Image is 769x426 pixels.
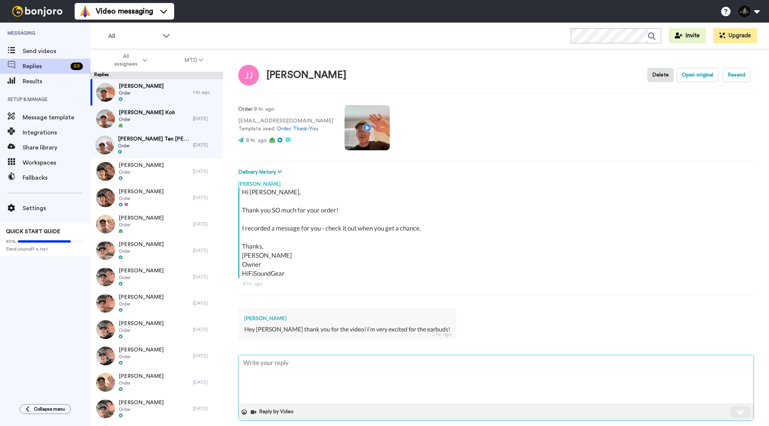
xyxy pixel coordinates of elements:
a: [PERSON_NAME]Order[DATE] [90,343,223,369]
img: 31c3795a-7b6e-48de-86e0-4a352ca1e1ff-thumb.jpg [96,188,115,207]
span: Order [119,354,164,360]
p: [EMAIL_ADDRESS][DOMAIN_NAME] Template used: [238,117,333,133]
img: 699449e3-bb3a-467c-bdf7-049cba583549-thumb.jpg [96,347,115,365]
div: 8 hr. ago [243,280,749,287]
a: [PERSON_NAME]Order[DATE] [90,290,223,316]
span: Settings [23,204,90,213]
span: Results [23,77,90,86]
button: Delete [647,68,674,82]
div: 1 hr. ago [432,330,452,338]
span: All [108,32,159,41]
strong: Order [238,107,253,112]
img: send-white.svg [737,409,745,415]
span: Order [119,90,164,96]
div: [PERSON_NAME] [267,70,346,81]
button: Delivery history [238,168,284,176]
div: Hi [PERSON_NAME], Thank you SO much for your order! I recorded a message for you - check it out w... [242,188,752,278]
a: [PERSON_NAME]Order[DATE] [90,237,223,264]
img: 746daabd-ad06-4fa5-a617-14f5fb6fc0db-thumb.jpg [96,399,115,418]
img: ab514738-f614-436c-ac9a-0c287d9b9510-thumb.jpg [96,320,115,339]
a: [PERSON_NAME]Order[DATE] [90,369,223,395]
span: [PERSON_NAME] Ten [PERSON_NAME] [118,135,189,143]
div: [DATE] [193,142,219,148]
img: 891f35c2-bb58-4390-84f6-5901a24cb1ba-thumb.jpg [96,373,115,392]
img: f2902885-8206-4f2d-b54d-3b206e038dc3-thumb.jpg [96,241,115,260]
span: Share library [23,143,90,152]
button: Collapse menu [20,404,71,414]
a: [PERSON_NAME]Order[DATE] [90,264,223,290]
span: 8 hr. ago [246,138,267,143]
div: 1 hr. ago [193,89,219,95]
span: [PERSON_NAME] [119,399,164,406]
button: Open original [677,68,718,82]
button: All assignees [92,50,166,71]
a: [PERSON_NAME]Order[DATE] [90,316,223,343]
div: [DATE] [193,274,219,280]
span: Order [119,406,164,412]
span: [PERSON_NAME] [119,267,164,275]
div: [PERSON_NAME] [244,315,450,322]
span: Order [119,275,164,281]
span: Order [119,116,175,122]
span: [PERSON_NAME] [119,241,164,248]
div: [DATE] [193,379,219,385]
span: Message template [23,113,90,122]
a: [PERSON_NAME]Order[DATE] [90,185,223,211]
span: Replies [23,62,67,71]
span: [PERSON_NAME] [119,373,164,380]
div: [DATE] [193,353,219,359]
span: Order [119,380,164,386]
div: [DATE] [193,195,219,201]
div: [DATE] [193,327,219,333]
span: Order [119,327,164,333]
span: Fallbacks [23,173,90,182]
span: [PERSON_NAME] [119,320,164,327]
span: [PERSON_NAME] [119,214,164,222]
button: Invite [669,28,706,43]
a: Order Thank-You [277,126,318,131]
span: QUICK START GUIDE [6,229,60,234]
span: [PERSON_NAME] [119,162,164,169]
span: Send yourself a test [6,246,84,252]
div: Replies [90,72,223,79]
div: [DATE] [193,247,219,253]
span: Integrations [23,128,90,137]
img: 51f8a0ce-1114-4d81-bdcb-5214487e0620-thumb.jpg [96,162,115,181]
div: [DATE] [193,221,219,227]
img: bj-logo-header-white.svg [9,6,66,17]
span: [PERSON_NAME] Koh [119,109,175,116]
span: [PERSON_NAME] [119,293,164,301]
img: ec278b0b-f2b7-4b5b-abe7-7de2e206e031-thumb.jpg [96,215,115,234]
img: be5a1386-e2b9-4e16-a0e6-ce3a952d6068-thumb.jpg [95,136,114,154]
div: 69 [70,63,83,70]
img: 2928f92d-d74f-4415-a4a2-640ce8c41eab-thumb.jpg [96,267,115,286]
img: Image of Jason Jian [238,65,259,86]
a: [PERSON_NAME] Ten [PERSON_NAME]Order[DATE] [90,132,223,158]
span: Order [118,143,189,149]
a: [PERSON_NAME]Order[DATE] [90,211,223,237]
img: 4319020e-60e7-4c7b-918c-4ee3188010a2-thumb.jpg [96,109,115,128]
p: : 8 hr. ago [238,105,333,113]
a: [PERSON_NAME]Order[DATE] [90,158,223,185]
img: vm-color.svg [79,5,91,17]
a: [PERSON_NAME]Order1 hr. ago [90,79,223,105]
span: Collapse menu [34,406,65,412]
span: Order [119,301,164,307]
span: Send videos [23,47,90,56]
span: Order [119,195,164,202]
div: Hey [PERSON_NAME] thank you for the video! I’m very excited for the earbuds! [244,325,450,334]
div: [DATE] [193,300,219,306]
button: MTD [166,53,222,67]
span: [PERSON_NAME] [119,82,164,90]
span: Workspaces [23,158,90,167]
span: Order [119,222,164,228]
span: Video messaging [96,6,153,17]
button: Resend [723,68,750,82]
img: 045557f2-a6ee-427a-b252-e6a4ee5e83f7-thumb.jpg [96,294,115,313]
span: All assignees [110,53,141,68]
a: [PERSON_NAME]Order[DATE] [90,395,223,422]
div: [DATE] [193,116,219,122]
span: [PERSON_NAME] [119,188,164,195]
span: [PERSON_NAME] [119,346,164,354]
